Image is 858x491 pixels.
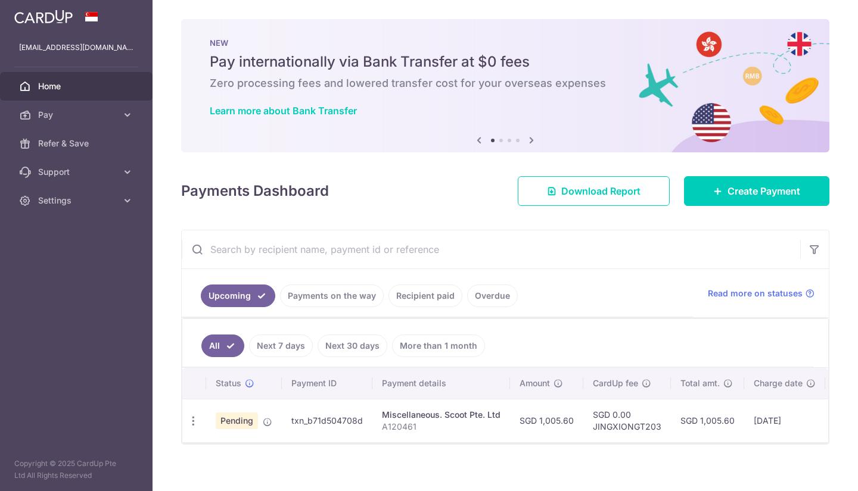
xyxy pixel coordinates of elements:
[182,230,800,268] input: Search by recipient name, payment id or reference
[382,421,500,433] p: A120461
[210,52,801,71] h5: Pay internationally via Bank Transfer at $0 fees
[467,284,518,307] a: Overdue
[216,412,258,429] span: Pending
[318,334,387,357] a: Next 30 days
[392,334,485,357] a: More than 1 month
[38,137,117,149] span: Refer & Save
[19,42,133,54] p: [EMAIL_ADDRESS][DOMAIN_NAME]
[708,287,815,299] a: Read more on statuses
[684,176,829,206] a: Create Payment
[708,287,803,299] span: Read more on statuses
[14,10,73,24] img: CardUp
[216,377,241,389] span: Status
[38,80,117,92] span: Home
[210,105,357,117] a: Learn more about Bank Transfer
[372,368,510,399] th: Payment details
[282,399,372,442] td: txn_b71d504708d
[38,195,117,207] span: Settings
[680,377,720,389] span: Total amt.
[388,284,462,307] a: Recipient paid
[282,368,372,399] th: Payment ID
[38,166,117,178] span: Support
[210,76,801,90] h6: Zero processing fees and lowered transfer cost for your overseas expenses
[561,184,641,198] span: Download Report
[201,284,275,307] a: Upcoming
[583,399,671,442] td: SGD 0.00 JINGXIONGT203
[593,377,638,389] span: CardUp fee
[181,19,829,152] img: Bank transfer banner
[518,176,670,206] a: Download Report
[280,284,384,307] a: Payments on the way
[671,399,744,442] td: SGD 1,005.60
[728,184,800,198] span: Create Payment
[210,38,801,48] p: NEW
[38,109,117,121] span: Pay
[754,377,803,389] span: Charge date
[181,180,329,202] h4: Payments Dashboard
[382,409,500,421] div: Miscellaneous. Scoot Pte. Ltd
[520,377,550,389] span: Amount
[510,399,583,442] td: SGD 1,005.60
[249,334,313,357] a: Next 7 days
[744,399,825,442] td: [DATE]
[201,334,244,357] a: All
